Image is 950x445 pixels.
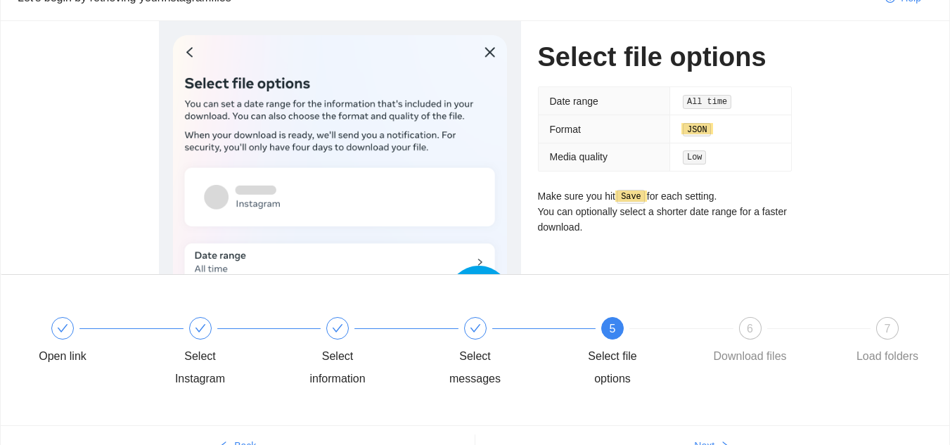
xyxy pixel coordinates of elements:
code: JSON [683,123,711,137]
div: Select messages [435,345,516,390]
span: check [332,323,343,334]
div: Select messages [435,317,572,390]
div: Open link [22,317,160,368]
div: Open link [39,345,86,368]
div: Select information [297,317,435,390]
span: check [57,323,68,334]
div: Select information [297,345,378,390]
div: Load folders [856,345,918,368]
span: check [195,323,206,334]
span: 7 [885,323,891,335]
span: check [470,323,481,334]
div: Select Instagram [160,317,297,390]
span: 5 [610,323,616,335]
div: 6Download files [710,317,847,368]
div: 7Load folders [847,317,928,368]
div: Select Instagram [160,345,241,390]
h1: Select file options [538,41,792,74]
div: Download files [713,345,786,368]
code: All time [683,95,731,109]
div: 5Select file options [572,317,710,390]
code: Low [683,150,706,165]
p: Make sure you hit for each setting. You can optionally select a shorter date range for a faster d... [538,188,792,236]
span: Media quality [550,151,608,162]
code: Save [617,190,645,204]
span: Format [550,124,581,135]
div: Select file options [572,345,653,390]
span: Date range [550,96,598,107]
span: 6 [747,323,753,335]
